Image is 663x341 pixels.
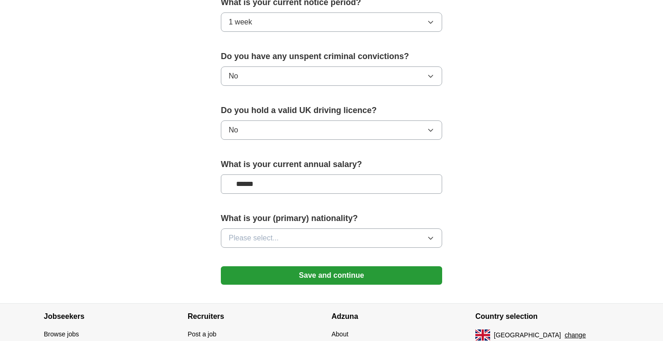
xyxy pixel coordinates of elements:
a: Browse jobs [44,330,79,338]
button: No [221,120,442,140]
button: Please select... [221,228,442,248]
a: Post a job [188,330,216,338]
h4: Country selection [475,304,619,329]
button: 1 week [221,12,442,32]
button: No [221,66,442,86]
span: 1 week [229,17,252,28]
button: Save and continue [221,266,442,285]
span: [GEOGRAPHIC_DATA] [494,330,561,340]
button: change [565,330,586,340]
span: No [229,125,238,136]
label: Do you hold a valid UK driving licence? [221,104,442,117]
label: What is your (primary) nationality? [221,212,442,225]
img: UK flag [475,329,490,341]
label: Do you have any unspent criminal convictions? [221,50,442,63]
label: What is your current annual salary? [221,158,442,171]
a: About [331,330,349,338]
span: No [229,71,238,82]
span: Please select... [229,233,279,244]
